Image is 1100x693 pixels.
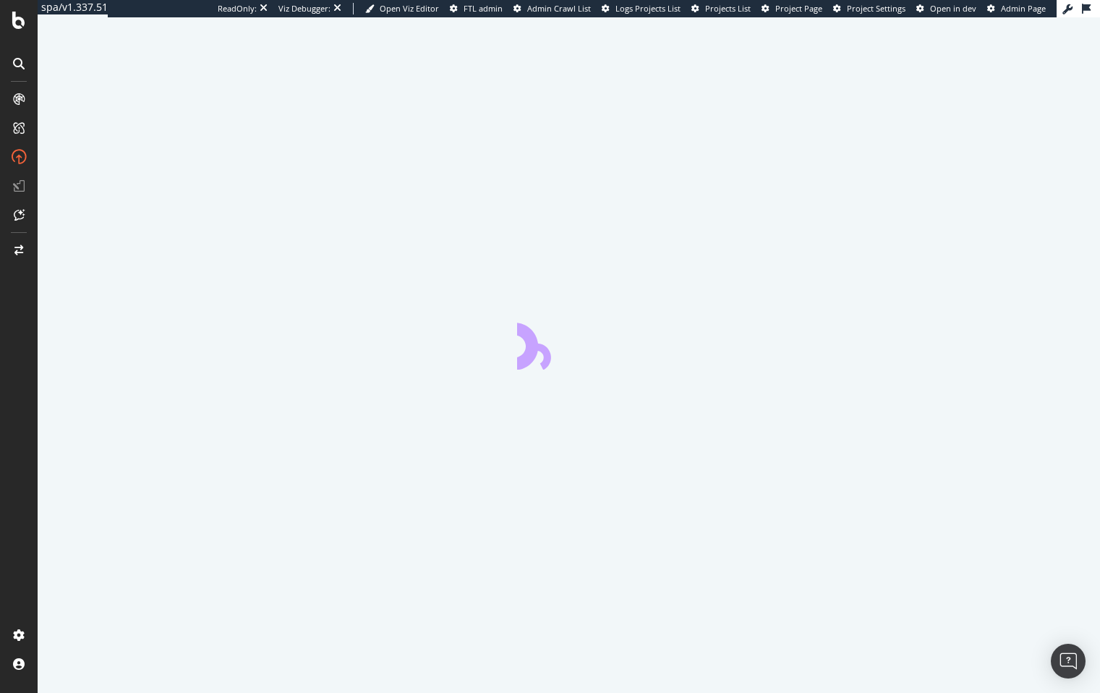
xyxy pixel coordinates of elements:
[775,3,822,14] span: Project Page
[517,318,621,370] div: animation
[847,3,905,14] span: Project Settings
[930,3,976,14] span: Open in dev
[1051,644,1086,679] div: Open Intercom Messenger
[1001,3,1046,14] span: Admin Page
[278,3,331,14] div: Viz Debugger:
[513,3,591,14] a: Admin Crawl List
[527,3,591,14] span: Admin Crawl List
[615,3,681,14] span: Logs Projects List
[691,3,751,14] a: Projects List
[602,3,681,14] a: Logs Projects List
[916,3,976,14] a: Open in dev
[450,3,503,14] a: FTL admin
[833,3,905,14] a: Project Settings
[705,3,751,14] span: Projects List
[365,3,439,14] a: Open Viz Editor
[987,3,1046,14] a: Admin Page
[218,3,257,14] div: ReadOnly:
[380,3,439,14] span: Open Viz Editor
[464,3,503,14] span: FTL admin
[762,3,822,14] a: Project Page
